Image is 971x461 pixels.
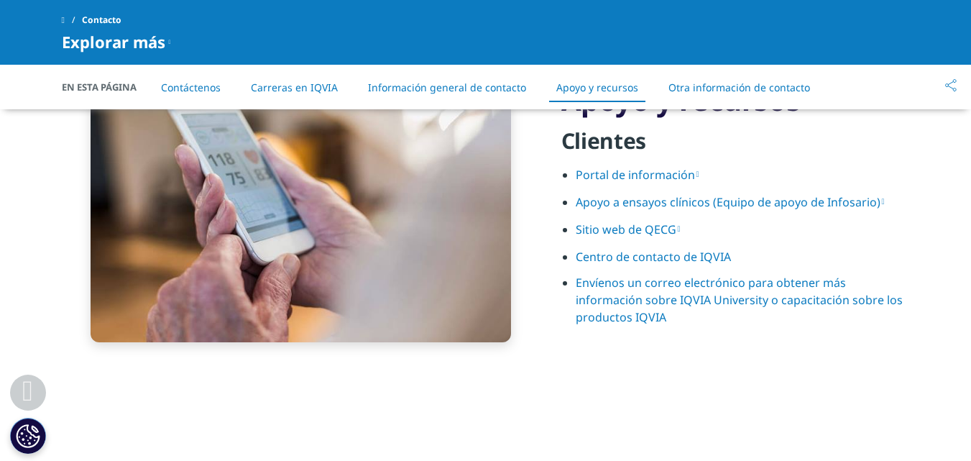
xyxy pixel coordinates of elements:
button: Configuración de cookies [10,418,46,454]
font: Clientes [561,126,647,155]
a: Otra información de contacto [668,81,810,94]
a: Información general de contacto [368,81,526,94]
a: Sitio web de QECG [576,222,681,237]
font: Apoyo a ensayos clínicos (Equipo de apoyo de Infosario) [576,194,880,210]
font: Sitio web de QECG [576,222,676,237]
a: Portal de información [576,167,699,183]
img: Usando un teléfono inteligente [91,73,511,342]
font: Explorar más [62,31,165,53]
a: Contáctenos [161,81,221,94]
a: Centro de contacto de IQVIA [576,249,731,265]
font: Contacto [82,14,121,26]
font: En esta página [62,81,137,93]
a: Envíenos un correo electrónico para obtener más información sobre IQVIA University o capacitación... [576,275,903,325]
font: Portal de información [576,167,695,183]
a: Apoyo a ensayos clínicos (Equipo de apoyo de Infosario) [576,194,885,210]
a: Apoyo y recursos [556,81,638,94]
a: Carreras en IQVIA [251,81,338,94]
